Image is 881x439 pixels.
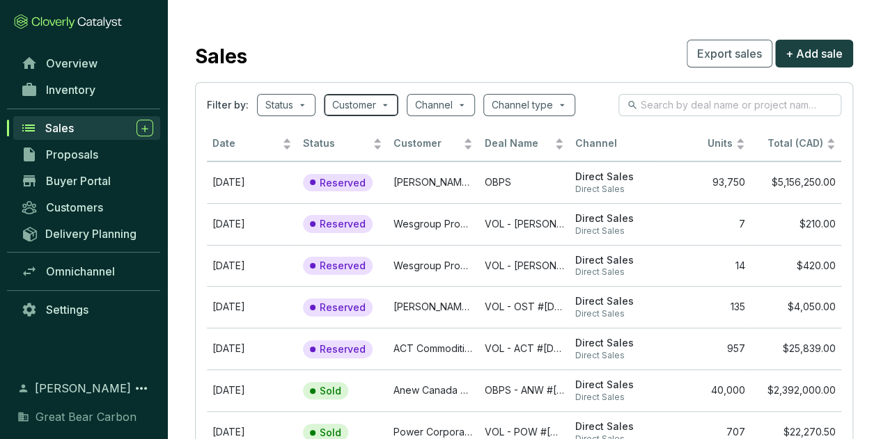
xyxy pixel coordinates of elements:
[46,303,88,317] span: Settings
[575,308,655,319] span: Direct Sales
[660,127,751,161] th: Units
[660,286,751,328] td: 135
[786,45,843,62] span: + Add sale
[388,245,478,287] td: Wesgroup Properties
[575,392,655,403] span: Direct Sales
[320,260,366,272] p: Reserved
[388,286,478,328] td: Ostrom Climate
[46,83,95,97] span: Inventory
[388,127,478,161] th: Customer
[46,147,98,161] span: Proposals
[666,137,733,150] span: Units
[303,137,370,150] span: Status
[751,328,841,369] td: $25,839.00
[575,350,655,361] span: Direct Sales
[484,137,551,150] span: Deal Name
[207,286,297,328] td: Oct 08 2025
[478,369,569,411] td: OBPS - ANW #2025-07-29
[320,301,366,314] p: Reserved
[751,203,841,245] td: $210.00
[751,369,841,411] td: $2,392,000.00
[46,174,111,188] span: Buyer Portal
[478,286,569,328] td: VOL - OST #2025-09-09
[46,200,103,214] span: Customers
[46,56,98,70] span: Overview
[212,137,279,150] span: Date
[195,42,247,71] h2: Sales
[478,328,569,369] td: VOL - ACT #2025-09-09
[575,225,655,237] span: Direct Sales
[207,245,297,287] td: Oct 03 2025
[36,408,137,425] span: Great Bear Carbon
[14,260,160,283] a: Omnichannel
[320,343,366,356] p: Reserved
[14,298,160,321] a: Settings
[660,369,751,411] td: 40,000
[660,161,751,203] td: 93,750
[660,245,751,287] td: 14
[697,45,762,62] span: Export sales
[388,369,478,411] td: Anew Canada ULC
[660,203,751,245] td: 7
[207,328,297,369] td: Oct 08 2025
[14,222,160,245] a: Delivery Planning
[751,245,841,287] td: $420.00
[575,212,655,225] span: Direct Sales
[575,337,655,350] span: Direct Sales
[45,227,137,241] span: Delivery Planning
[207,98,249,112] span: Filter by:
[207,203,297,245] td: Oct 07 2025
[478,245,569,287] td: VOL - WES #2025-09-05
[14,195,160,219] a: Customers
[751,161,841,203] td: $5,156,250.00
[297,127,388,161] th: Status
[575,266,655,278] span: Direct Sales
[388,203,478,245] td: Wesgroup Properties
[388,161,478,203] td: Ostrom Climate
[641,97,820,113] input: Search by deal name or project name...
[14,169,160,193] a: Buyer Portal
[46,264,115,278] span: Omnichannel
[14,143,160,166] a: Proposals
[207,161,297,203] td: Oct 12 2025
[478,161,569,203] td: OBPS
[575,378,655,392] span: Direct Sales
[478,203,569,245] td: VOL - WES #2025-09-08
[320,218,366,230] p: Reserved
[575,295,655,308] span: Direct Sales
[478,127,569,161] th: Deal Name
[13,116,160,140] a: Sales
[35,380,131,397] span: [PERSON_NAME]
[570,127,660,161] th: Channel
[660,328,751,369] td: 957
[45,121,74,135] span: Sales
[207,369,297,411] td: Jul 28 2025
[575,254,655,267] span: Direct Sales
[767,137,823,149] span: Total (CAD)
[575,170,655,184] span: Direct Sales
[207,127,297,161] th: Date
[775,40,853,67] button: + Add sale
[751,286,841,328] td: $4,050.00
[320,426,341,439] p: Sold
[14,51,160,75] a: Overview
[575,420,655,433] span: Direct Sales
[388,328,478,369] td: ACT Commodities Inc
[320,177,366,189] p: Reserved
[393,137,460,150] span: Customer
[687,40,772,67] button: Export sales
[575,184,655,195] span: Direct Sales
[320,385,341,397] p: Sold
[14,78,160,102] a: Inventory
